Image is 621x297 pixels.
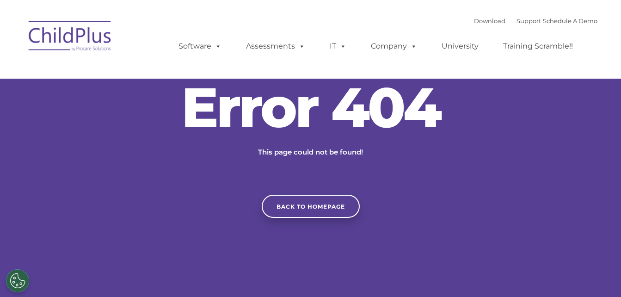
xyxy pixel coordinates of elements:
a: IT [320,37,356,56]
p: This page could not be found! [214,147,408,158]
a: Software [169,37,231,56]
a: Support [516,17,541,25]
a: Back to homepage [262,195,360,218]
a: Schedule A Demo [543,17,597,25]
a: Training Scramble!! [494,37,582,56]
img: ChildPlus by Procare Solutions [24,14,117,61]
h2: Error 404 [172,80,449,135]
a: Company [362,37,426,56]
a: Download [474,17,505,25]
a: Assessments [237,37,314,56]
button: Cookies Settings [6,269,29,292]
a: University [432,37,488,56]
font: | [474,17,597,25]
